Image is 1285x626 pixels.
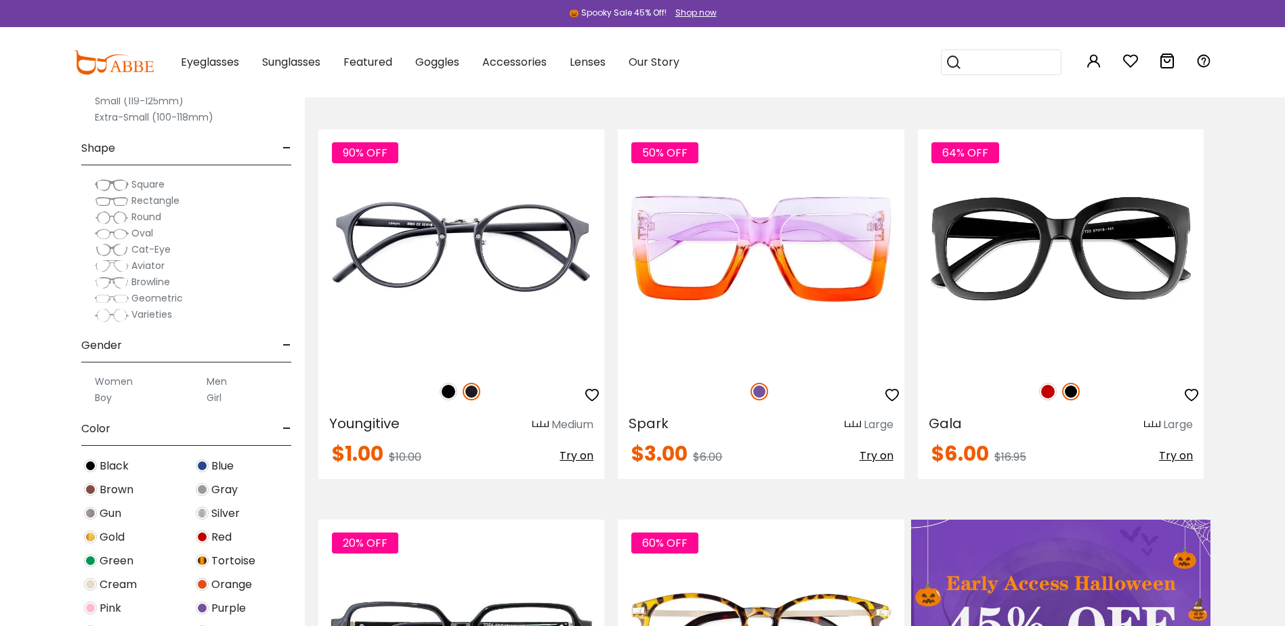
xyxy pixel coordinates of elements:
img: Purple [751,383,768,400]
img: Round.png [95,211,129,224]
span: Youngitive [329,414,400,433]
label: Extra-Small (100-118mm) [95,109,213,125]
img: Rectangle.png [95,194,129,208]
span: Cat-Eye [131,243,171,256]
span: Aviator [131,259,165,272]
img: Geometric.png [95,292,129,306]
span: Goggles [415,54,459,70]
img: Matte Black [463,383,480,400]
div: Shop now [675,7,717,19]
span: $3.00 [631,439,688,468]
img: Tortoise [196,554,209,567]
a: Shop now [669,7,717,18]
span: 64% OFF [931,142,999,163]
span: Gray [211,482,238,498]
span: Orange [211,577,252,593]
span: Round [131,210,161,224]
img: Purple [196,602,209,614]
img: Blue [196,459,209,472]
span: 50% OFF [631,142,698,163]
img: size ruler [1144,420,1160,430]
img: Browline.png [95,276,129,289]
img: Varieties.png [95,308,129,322]
img: Black [440,383,457,400]
span: Black [100,458,129,474]
span: Browline [131,275,170,289]
span: Varieties [131,308,172,321]
span: Gun [100,505,121,522]
span: $10.00 [389,449,421,465]
img: abbeglasses.com [74,50,154,75]
span: - [282,329,291,362]
button: Try on [560,444,593,468]
img: size ruler [532,420,549,430]
label: Small (119-125mm) [95,93,184,109]
span: Lenses [570,54,606,70]
span: Purple [211,600,246,617]
img: Gold [84,530,97,543]
span: Sunglasses [262,54,320,70]
label: Boy [95,390,112,406]
span: Gender [81,329,122,362]
span: $6.00 [693,449,722,465]
span: Blue [211,458,234,474]
span: Oval [131,226,153,240]
label: Women [95,373,133,390]
img: Green [84,554,97,567]
span: Try on [860,448,893,463]
img: Red [1039,383,1057,400]
div: Large [864,417,893,433]
img: Gun [84,507,97,520]
div: 🎃 Spooky Sale 45% Off! [569,7,667,19]
div: Large [1163,417,1193,433]
img: Cat-Eye.png [95,243,129,257]
span: Green [100,553,133,569]
img: Aviator.png [95,259,129,273]
img: Black [1062,383,1080,400]
img: Gray [196,483,209,496]
span: 20% OFF [332,533,398,554]
img: Brown [84,483,97,496]
img: Pink [84,602,97,614]
span: Featured [343,54,392,70]
span: Cream [100,577,137,593]
img: Matte-black Youngitive - Plastic ,Adjust Nose Pads [318,129,604,368]
img: Purple Spark - Plastic ,Universal Bridge Fit [618,129,904,368]
span: Try on [1159,448,1193,463]
span: $1.00 [332,439,383,468]
span: Spark [629,414,669,433]
span: Red [211,529,232,545]
span: Brown [100,482,133,498]
img: Oval.png [95,227,129,241]
span: $6.00 [931,439,989,468]
img: Red [196,530,209,543]
img: Orange [196,578,209,591]
span: Our Story [629,54,679,70]
img: Black Gala - Plastic ,Universal Bridge Fit [918,129,1204,368]
span: $16.95 [994,449,1026,465]
img: Black [84,459,97,472]
div: Medium [551,417,593,433]
span: Geometric [131,291,183,305]
button: Try on [1159,444,1193,468]
span: Accessories [482,54,547,70]
img: Square.png [95,178,129,192]
span: Color [81,413,110,445]
span: Gala [929,414,962,433]
img: size ruler [845,420,861,430]
span: - [282,413,291,445]
span: Pink [100,600,121,617]
span: Shape [81,132,115,165]
span: Try on [560,448,593,463]
label: Girl [207,390,222,406]
span: 90% OFF [332,142,398,163]
span: Eyeglasses [181,54,239,70]
img: Cream [84,578,97,591]
span: Silver [211,505,240,522]
span: Rectangle [131,194,180,207]
span: - [282,132,291,165]
span: Tortoise [211,553,255,569]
